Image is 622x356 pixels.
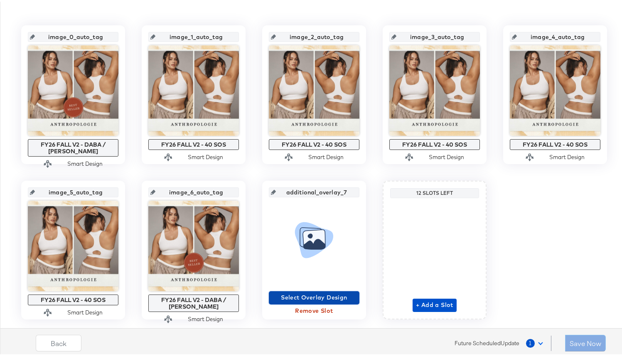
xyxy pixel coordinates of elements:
div: FY26 FALL V2 - DABA / [PERSON_NAME] [30,140,116,153]
div: Smart Design [67,158,103,166]
div: FY26 FALL V2 - 40 SOS [271,140,357,146]
span: 1 [526,337,535,346]
span: Future Scheduled Update [455,338,519,346]
button: Back [36,333,81,350]
button: + Add a Slot [413,297,457,310]
div: FY26 FALL V2 - DABA / [PERSON_NAME] [150,295,237,308]
div: FY26 FALL V2 - 40 SOS [391,140,478,146]
div: Smart Design [308,152,344,160]
div: Smart Design [429,152,464,160]
div: FY26 FALL V2 - 40 SOS [30,295,116,302]
div: FY26 FALL V2 - 40 SOS [150,140,237,146]
div: Smart Design [549,152,585,160]
button: Remove Slot [269,303,359,316]
button: Select Overlay Design [269,290,359,303]
div: FY26 FALL V2 - 40 SOS [512,140,598,146]
span: + Add a Slot [416,298,453,309]
span: Remove Slot [272,304,356,314]
span: Select Overlay Design [272,291,356,301]
div: Smart Design [67,307,103,315]
div: Smart Design [188,152,223,160]
div: Smart Design [188,314,223,322]
button: 1 [526,334,547,349]
div: 12 Slots Left [392,188,477,195]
